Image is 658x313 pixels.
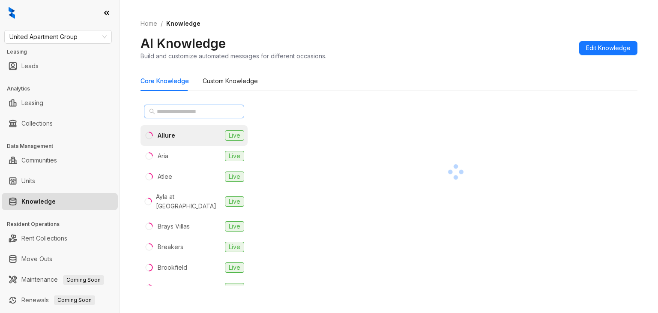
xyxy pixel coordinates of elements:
[2,292,118,309] li: Renewals
[21,115,53,132] a: Collections
[161,19,163,28] li: /
[21,94,43,111] a: Leasing
[141,35,226,51] h2: AI Knowledge
[2,271,118,288] li: Maintenance
[158,263,187,272] div: Brookfield
[579,41,637,55] button: Edit Knowledge
[21,193,56,210] a: Knowledge
[9,7,15,19] img: logo
[21,57,39,75] a: Leads
[2,152,118,169] li: Communities
[21,152,57,169] a: Communities
[156,192,221,211] div: Ayla at [GEOGRAPHIC_DATA]
[586,43,631,53] span: Edit Knowledge
[225,283,244,293] span: Live
[225,130,244,141] span: Live
[225,242,244,252] span: Live
[166,20,200,27] span: Knowledge
[158,242,183,252] div: Breakers
[7,85,120,93] h3: Analytics
[21,230,67,247] a: Rent Collections
[2,250,118,268] li: Move Outs
[158,222,190,231] div: Brays Villas
[149,108,155,114] span: search
[2,115,118,132] li: Collections
[2,172,118,190] li: Units
[225,151,244,161] span: Live
[158,283,209,293] div: CW Cypresswood
[21,292,95,309] a: RenewalsComing Soon
[158,151,168,161] div: Aria
[21,250,52,268] a: Move Outs
[141,76,189,86] div: Core Knowledge
[225,172,244,182] span: Live
[7,48,120,56] h3: Leasing
[9,30,107,43] span: United Apartment Group
[7,220,120,228] h3: Resident Operations
[2,57,118,75] li: Leads
[141,51,326,60] div: Build and customize automated messages for different occasions.
[7,142,120,150] h3: Data Management
[139,19,159,28] a: Home
[225,221,244,232] span: Live
[21,172,35,190] a: Units
[158,131,175,140] div: Allure
[203,76,258,86] div: Custom Knowledge
[2,230,118,247] li: Rent Collections
[2,193,118,210] li: Knowledge
[63,275,104,285] span: Coming Soon
[225,262,244,273] span: Live
[158,172,172,181] div: Atlee
[54,295,95,305] span: Coming Soon
[225,196,244,207] span: Live
[2,94,118,111] li: Leasing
